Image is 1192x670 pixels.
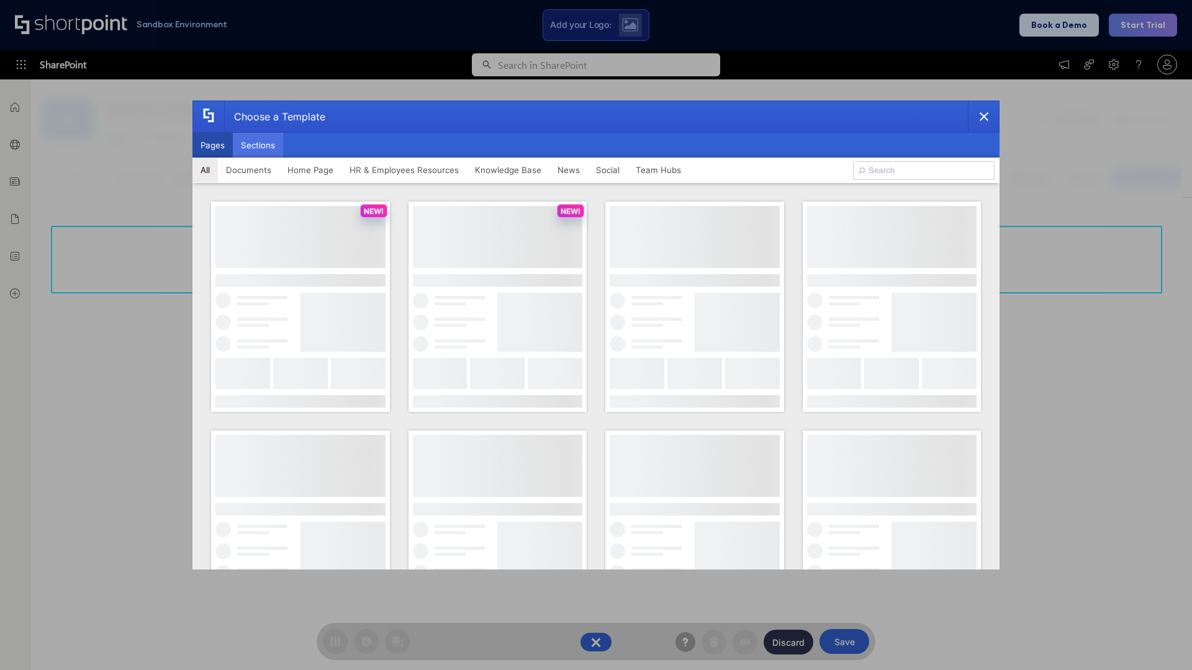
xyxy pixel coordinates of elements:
button: Sections [233,133,283,158]
button: Knowledge Base [467,158,549,182]
button: HR & Employees Resources [341,158,467,182]
button: News [549,158,588,182]
button: Home Page [279,158,341,182]
div: template selector [192,100,1000,569]
p: NEW! [561,207,580,216]
iframe: Chat Widget [1130,610,1192,670]
button: Pages [192,133,233,158]
button: Team Hubs [628,158,689,182]
p: NEW! [364,207,384,216]
input: Search [853,161,995,180]
div: Choose a Template [224,101,325,132]
button: Social [588,158,628,182]
button: All [192,158,218,182]
button: Documents [218,158,279,182]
